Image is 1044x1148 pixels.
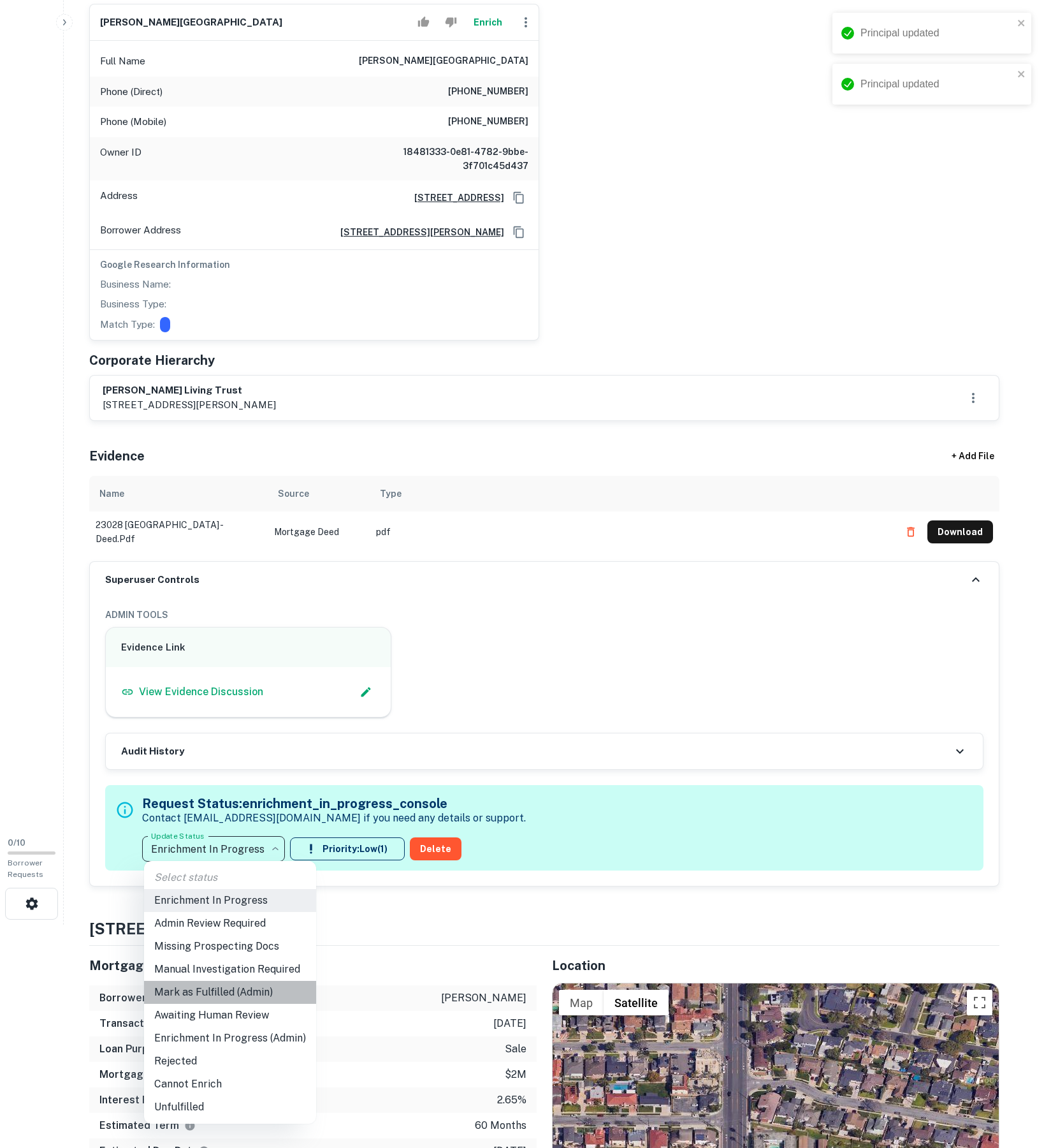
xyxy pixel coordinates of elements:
li: Manual Investigation Required [144,958,316,981]
li: Awaiting Human Review [144,1004,316,1027]
div: Principal updated [860,26,1013,41]
li: Enrichment In Progress [144,889,316,912]
li: Missing Prospecting Docs [144,935,316,958]
li: Unfulfilled [144,1096,316,1119]
button: close [1017,18,1026,30]
button: close [1017,69,1026,81]
div: Principal updated [860,77,1013,92]
iframe: Chat Widget [980,1046,1044,1107]
li: Cannot Enrich [144,1073,316,1096]
li: Mark as Fulfilled (Admin) [144,981,316,1004]
li: Admin Review Required [144,912,316,935]
li: Rejected [144,1050,316,1073]
li: Enrichment In Progress (Admin) [144,1027,316,1050]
